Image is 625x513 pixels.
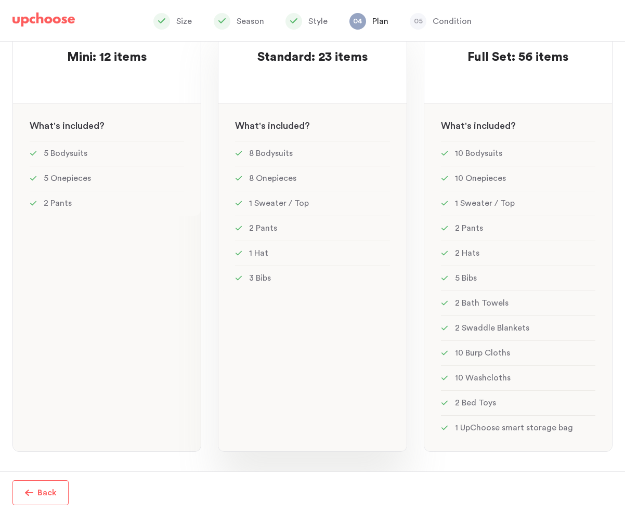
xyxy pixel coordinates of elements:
[235,121,244,130] span: W
[441,315,595,340] li: 2 Swaddle Blankets
[30,166,184,191] li: 5 Onepieces
[308,15,328,28] p: Style
[441,241,595,266] li: 2 Hats
[441,141,595,166] li: 10 Bodysuits
[218,103,406,141] div: hat's included
[441,291,595,315] li: 2 Bath Towels
[235,241,389,266] li: 1 Hat
[372,15,388,28] p: Plan
[235,191,389,216] li: 1 Sweater / Top
[433,15,472,28] p: Condition
[235,266,389,291] li: 3 Bibs
[441,191,595,216] li: 1 Sweater / Top
[30,141,184,166] li: 5 Bodysuits
[441,121,450,130] span: W
[441,216,595,241] li: 2 Pants
[12,12,75,27] img: UpChoose
[410,13,426,30] span: 05
[467,51,568,63] span: Full Set: 56 items
[441,340,595,365] li: 10 Burp Cloths
[235,216,389,241] li: 2 Pants
[257,51,368,63] span: Standard: 23 items
[511,121,516,130] span: ?
[12,480,69,505] button: Back
[235,141,389,166] li: 8 Bodysuits
[235,166,389,191] li: 8 Onepieces
[441,166,595,191] li: 10 Onepieces
[99,121,105,130] span: ?
[37,486,57,499] p: Back
[424,103,612,141] div: hat's included
[441,266,595,291] li: 5 Bibs
[441,390,595,415] li: 2 Bed Toys
[13,103,201,141] div: hat's included
[176,15,192,28] p: Size
[12,12,75,32] a: UpChoose
[441,415,595,440] li: 1 UpChoose smart storage bag
[349,13,366,30] span: 04
[441,365,595,390] li: 10 Washcloths
[67,51,147,63] span: Mini: 12 items
[30,191,184,216] li: 2 Pants
[305,121,310,130] span: ?
[237,15,264,28] p: Season
[30,121,39,130] span: W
